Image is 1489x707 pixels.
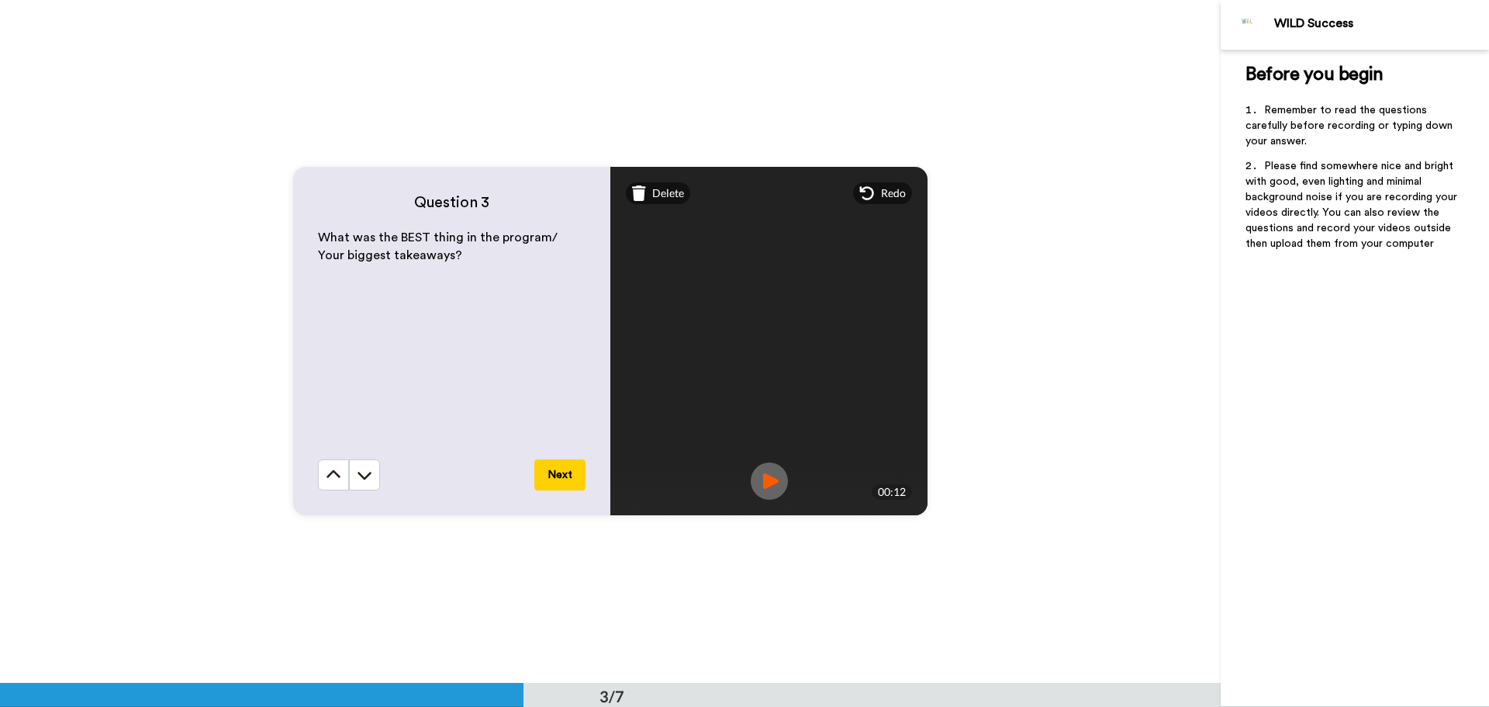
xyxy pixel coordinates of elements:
span: Redo [881,185,906,201]
span: Please find somewhere nice and bright with good, even lighting and minimal background noise if yo... [1245,161,1460,249]
span: Remember to read the questions carefully before recording or typing down your answer. [1245,105,1456,147]
button: Next [534,459,586,490]
span: What was the BEST thing in the program/ Your biggest takeaways? [318,231,561,262]
img: ic_record_play.svg [751,463,788,500]
img: Profile Image [1229,6,1266,43]
div: Delete [626,182,690,204]
div: WILD Success [1274,16,1488,31]
div: Redo [853,182,912,204]
span: Before you begin [1245,65,1383,84]
div: 00:12 [872,484,912,500]
span: Delete [652,185,684,201]
h4: Question 3 [318,192,586,213]
div: 3/7 [575,685,649,707]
